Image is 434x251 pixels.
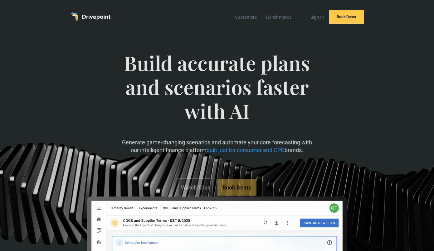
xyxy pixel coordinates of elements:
span: built just for consumer and CPG [207,147,285,154]
span: Build accurate plans and scenarios faster with AI [119,51,315,135]
a: home [71,12,110,21]
a: Book Demo [329,10,364,24]
a: Book Demo [217,179,256,196]
a: Watch Tour [178,178,212,196]
a: Sign In [307,13,327,21]
a: Benchmarks [263,13,295,21]
a: Customers [232,13,260,21]
p: Generate game-changing scenarios and automate your core forecasting with our intelligent finance ... [119,139,315,154]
